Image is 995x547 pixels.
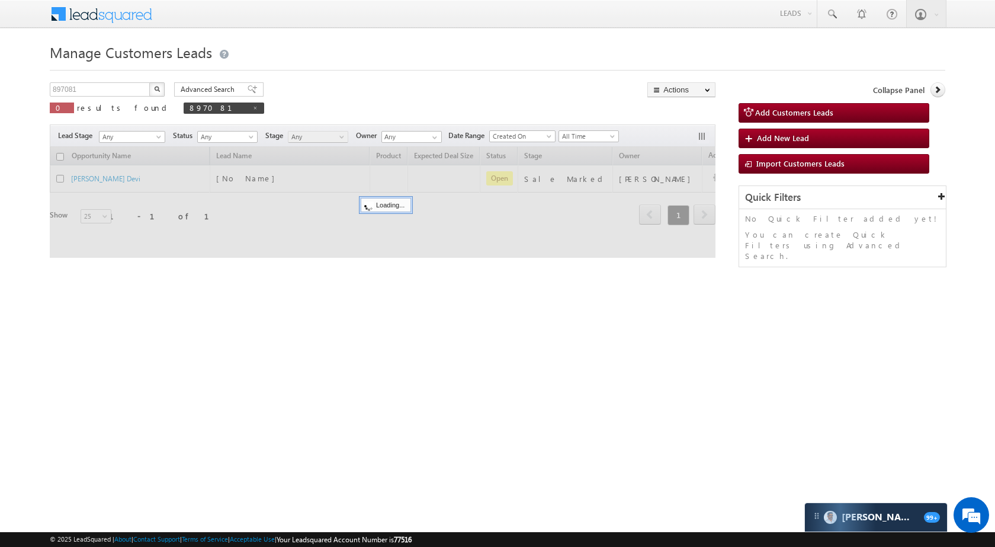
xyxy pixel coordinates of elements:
a: Terms of Service [182,535,228,543]
span: Created On [490,131,551,142]
em: Start Chat [161,365,215,381]
textarea: Type your message and hit 'Enter' [15,110,216,355]
div: Chat with us now [62,62,199,78]
p: No Quick Filter added yet! [745,213,940,224]
button: Actions [647,82,715,97]
img: carter-drag [812,511,821,521]
a: Any [99,131,165,143]
span: Import Customers Leads [756,158,845,168]
span: All Time [559,131,615,142]
span: © 2025 LeadSquared | | | | | [50,534,412,545]
a: About [114,535,131,543]
p: You can create Quick Filters using Advanced Search. [745,229,940,261]
div: Minimize live chat window [194,6,223,34]
img: d_60004797649_company_0_60004797649 [20,62,50,78]
span: Owner [356,130,381,141]
span: Advanced Search [181,84,238,95]
span: Stage [265,130,288,141]
span: Any [198,132,254,142]
span: 77516 [394,535,412,544]
a: Any [197,131,258,143]
a: Contact Support [133,535,180,543]
img: Search [154,86,160,92]
span: Any [99,132,161,142]
a: Show All Items [426,132,441,143]
span: 99+ [924,512,940,523]
span: results found [77,103,171,113]
span: Any [288,132,345,142]
span: Date Range [448,130,489,141]
a: Any [288,131,348,143]
span: Lead Stage [58,130,97,141]
input: Type to Search [381,131,442,143]
span: 0 [56,103,68,113]
a: Acceptable Use [230,535,275,543]
div: Quick Filters [739,186,946,209]
span: 897081 [190,103,246,113]
span: Manage Customers Leads [50,43,212,62]
span: Add Customers Leads [755,107,833,117]
span: Status [173,130,197,141]
span: Collapse Panel [873,85,925,95]
div: carter-dragCarter[PERSON_NAME]99+ [804,503,948,532]
div: Loading... [361,198,411,212]
a: All Time [559,130,619,142]
span: Add New Lead [757,133,809,143]
span: Your Leadsquared Account Number is [277,535,412,544]
a: Created On [489,130,556,142]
